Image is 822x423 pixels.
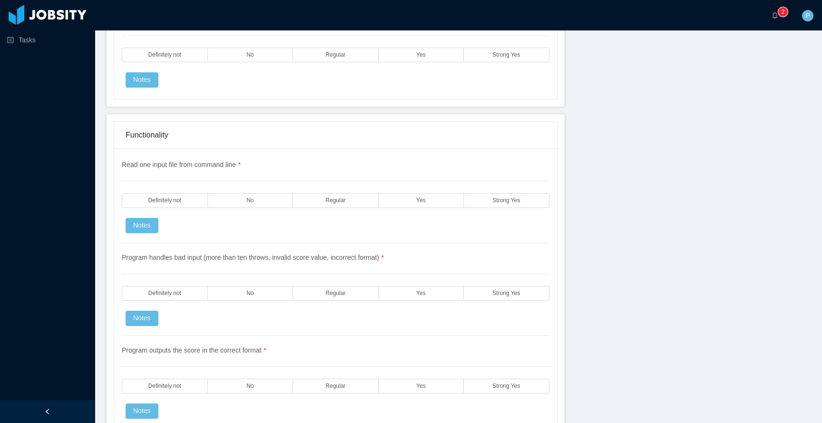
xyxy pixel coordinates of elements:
[126,218,158,233] button: Notes
[246,290,254,296] span: No
[126,72,158,88] button: Notes
[325,290,345,296] span: Regular
[126,122,546,148] div: Functionality
[246,52,254,58] span: No
[246,383,254,389] span: No
[126,311,158,326] button: Notes
[325,52,345,58] span: Regular
[805,10,810,21] span: P
[148,52,181,58] span: Definitely not
[772,12,778,19] i: icon: bell
[492,383,520,389] span: Strong Yes
[492,197,520,204] span: Strong Yes
[325,383,345,389] span: Regular
[7,30,88,49] a: icon: profileTasks
[122,346,266,354] span: Program outputs the score in the correct format
[492,290,520,296] span: Strong Yes
[148,290,181,296] span: Definitely not
[148,383,181,389] span: Definitely not
[122,254,384,261] span: Program handles bad input (more than ten throws, invalid score value, incorrect format)
[416,383,426,389] span: Yes
[122,161,241,168] span: Read one input file from command line
[492,52,520,58] span: Strong Yes
[325,197,345,204] span: Regular
[416,197,426,204] span: Yes
[126,403,158,419] button: Notes
[416,290,426,296] span: Yes
[148,197,181,204] span: Definitely not
[246,197,254,204] span: No
[416,52,426,58] span: Yes
[782,7,785,17] p: 2
[778,7,788,17] sup: 2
